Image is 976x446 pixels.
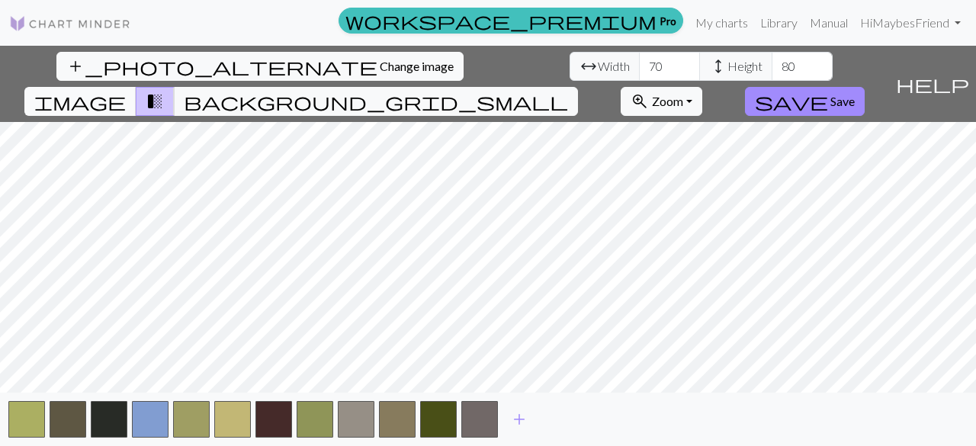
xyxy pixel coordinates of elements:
button: Change image [56,52,464,81]
a: My charts [689,8,754,38]
span: height [709,56,727,77]
button: Help [889,46,976,122]
a: Pro [339,8,683,34]
span: transition_fade [146,91,164,112]
span: add [510,409,528,430]
button: Save [745,87,865,116]
span: background_grid_small [184,91,568,112]
span: Width [598,57,630,75]
span: save [755,91,828,112]
span: zoom_in [631,91,649,112]
span: Change image [380,59,454,73]
a: Manual [804,8,854,38]
button: Add color [500,405,538,434]
span: Height [727,57,762,75]
span: Save [830,94,855,108]
a: HiMaybesFriend [854,8,967,38]
span: image [34,91,126,112]
img: Logo [9,14,131,33]
span: add_photo_alternate [66,56,377,77]
span: Zoom [652,94,683,108]
a: Library [754,8,804,38]
span: arrow_range [579,56,598,77]
span: workspace_premium [345,10,657,31]
span: help [896,73,969,95]
button: Zoom [621,87,702,116]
